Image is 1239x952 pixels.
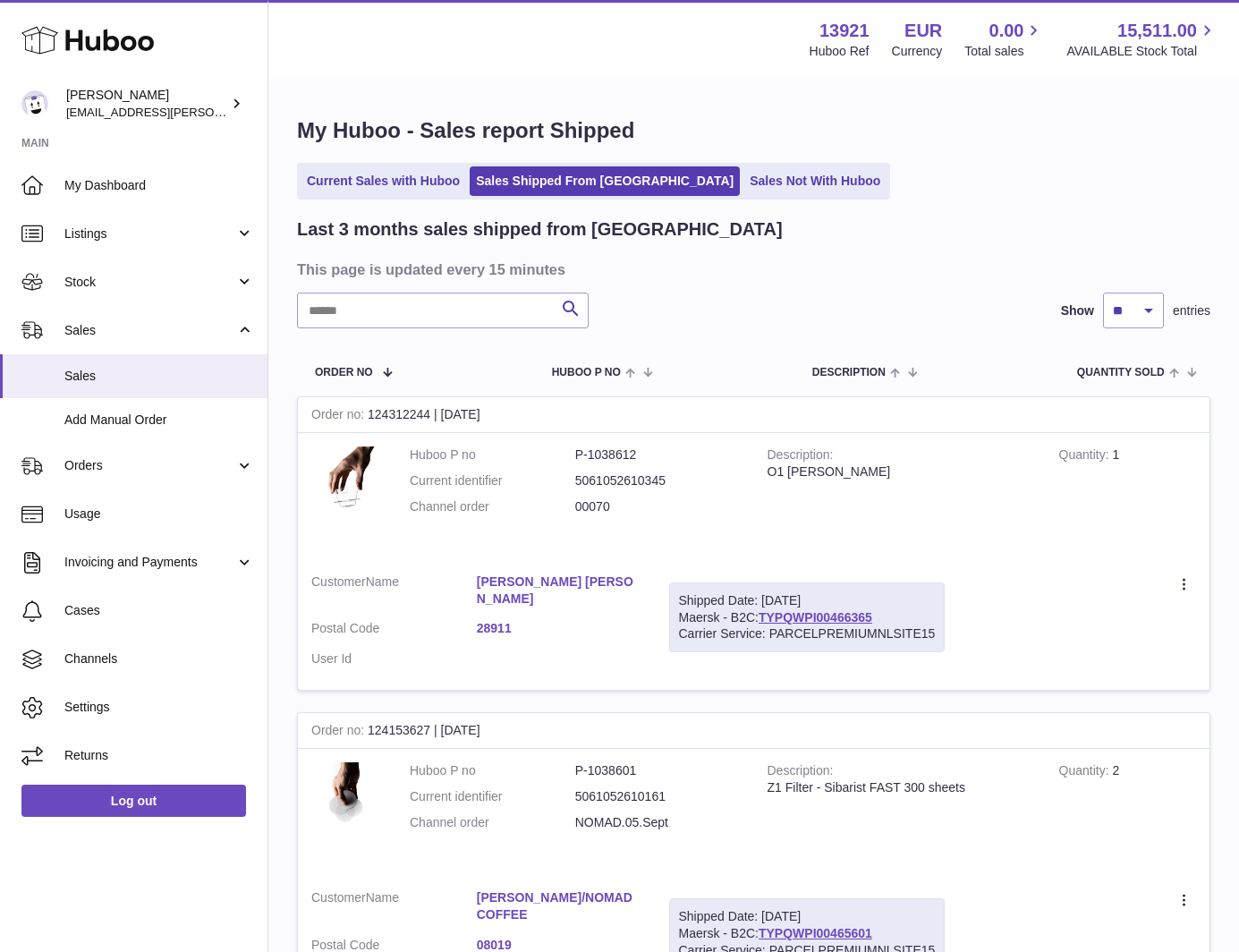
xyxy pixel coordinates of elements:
dt: Current identifier [410,788,575,805]
div: Z1 Filter - Sibarist FAST 300 sheets [768,779,1032,796]
label: Show [1061,302,1094,319]
div: Currency [892,43,943,60]
div: 124312244 | [DATE] [298,397,1209,433]
h1: My Huboo - Sales report Shipped [297,116,1210,145]
a: 15,511.00 AVAILABLE Stock Total [1066,19,1218,60]
div: [PERSON_NAME] [66,87,227,121]
span: Huboo P no [552,367,621,378]
span: Order No [315,367,373,378]
dt: Name [311,574,477,612]
dd: 5061052610161 [575,788,741,805]
div: Shipped Date: [DATE] [679,592,936,609]
span: 15,511.00 [1117,19,1197,43]
dt: Channel order [410,498,575,515]
a: [PERSON_NAME] [PERSON_NAME] [477,574,642,608]
span: 0.00 [989,19,1024,43]
dd: NOMAD.05.Sept [575,814,741,831]
dt: Channel order [410,814,575,831]
div: 124153627 | [DATE] [298,713,1209,749]
span: Returns [64,747,254,764]
span: Stock [64,274,235,291]
span: Usage [64,506,254,523]
dt: Huboo P no [410,762,575,779]
h3: This page is updated every 15 minutes [297,259,1206,279]
img: 1742782158.jpeg [311,762,383,858]
dd: P-1038612 [575,446,741,463]
span: Channels [64,650,254,667]
span: entries [1173,302,1210,319]
strong: Description [768,763,834,782]
div: O1 [PERSON_NAME] [768,463,1032,480]
dt: Postal Code [311,620,477,642]
td: 1 [1046,433,1209,560]
a: TYPQWPI00465601 [759,926,872,940]
strong: Order no [311,407,368,426]
img: europe@orea.uk [21,90,48,117]
span: AVAILABLE Stock Total [1066,43,1218,60]
td: 2 [1046,749,1209,876]
dt: User Id [311,650,477,667]
dd: P-1038601 [575,762,741,779]
span: Cases [64,602,254,619]
span: Sales [64,368,254,385]
strong: Description [768,447,834,466]
span: Sales [64,322,235,339]
dd: 5061052610345 [575,472,741,489]
div: Carrier Service: PARCELPREMIUMNLSITE15 [679,625,936,642]
span: Description [812,367,886,378]
span: My Dashboard [64,177,254,194]
dt: Name [311,889,477,928]
img: 1742782644.png [311,446,383,542]
a: 0.00 Total sales [964,19,1044,60]
h2: Last 3 months sales shipped from [GEOGRAPHIC_DATA] [297,217,783,242]
span: Total sales [964,43,1044,60]
dt: Current identifier [410,472,575,489]
a: Sales Shipped From [GEOGRAPHIC_DATA] [470,166,740,196]
a: Sales Not With Huboo [743,166,887,196]
a: Current Sales with Huboo [301,166,466,196]
span: [EMAIL_ADDRESS][PERSON_NAME][DOMAIN_NAME] [66,105,359,119]
span: Settings [64,699,254,716]
div: Maersk - B2C: [669,582,946,653]
dd: 00070 [575,498,741,515]
strong: EUR [904,19,942,43]
a: Log out [21,785,246,817]
div: Huboo Ref [810,43,870,60]
span: Invoicing and Payments [64,554,235,571]
dt: Huboo P no [410,446,575,463]
a: TYPQWPI00466365 [759,610,872,625]
strong: 13921 [819,19,870,43]
div: Shipped Date: [DATE] [679,908,936,925]
span: Customer [311,574,366,589]
span: Orders [64,457,235,474]
span: Add Manual Order [64,412,254,429]
a: [PERSON_NAME]/NOMAD COFFEE [477,889,642,923]
strong: Quantity [1059,763,1113,782]
span: Quantity Sold [1077,367,1165,378]
a: 28911 [477,620,642,637]
span: Customer [311,890,366,905]
strong: Quantity [1059,447,1113,466]
strong: Order no [311,723,368,742]
span: Listings [64,225,235,242]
